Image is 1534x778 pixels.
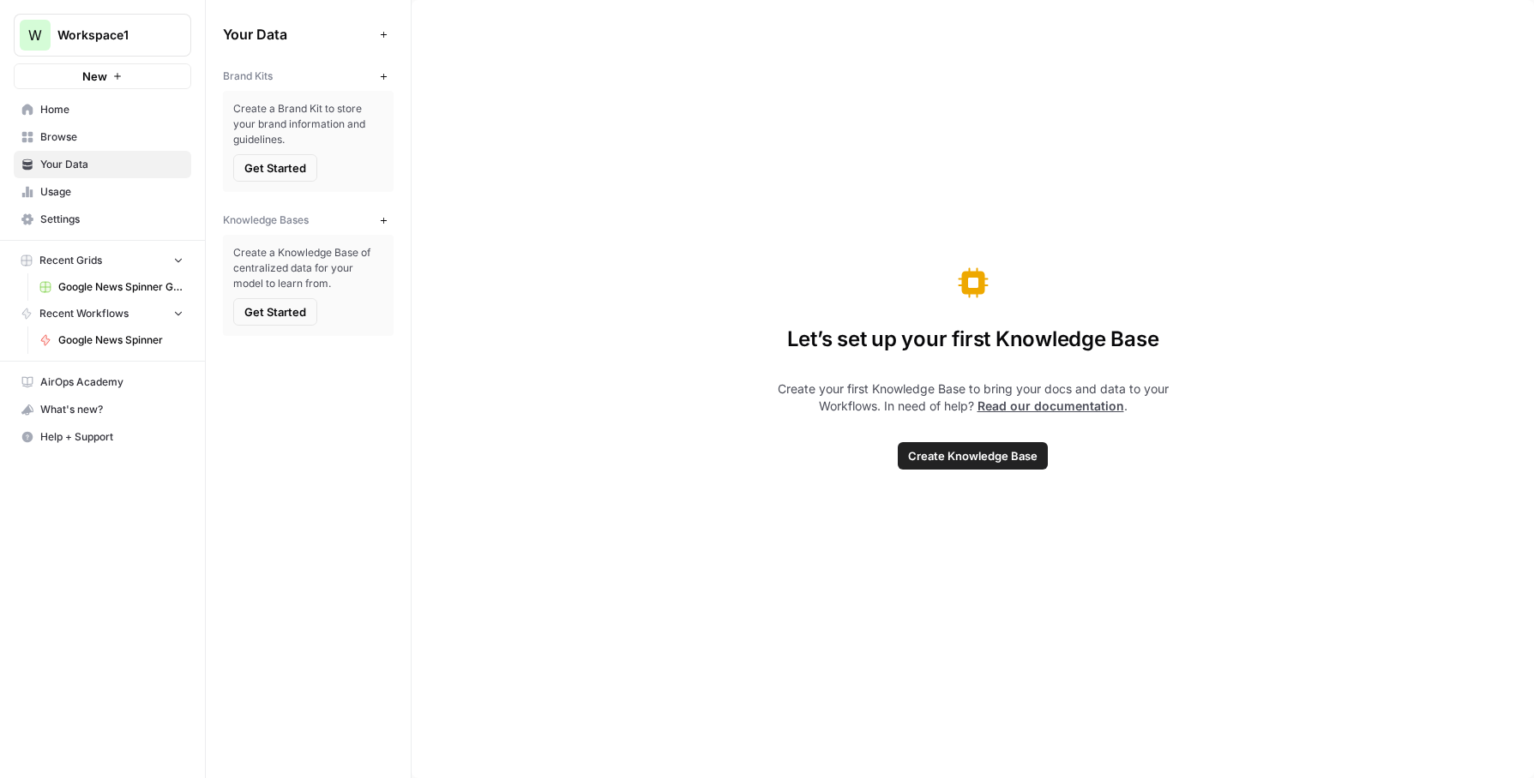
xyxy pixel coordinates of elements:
span: Your Data [40,157,183,172]
a: Read our documentation [978,398,1124,413]
a: AirOps Academy [14,368,191,396]
span: Recent Grids [39,253,102,268]
span: Create a Brand Kit to store your brand information and guidelines. [233,101,383,147]
span: Google News Spinner Grid [58,279,183,295]
span: AirOps Academy [40,374,183,390]
span: Google News Spinner [58,332,183,348]
a: Usage [14,178,191,206]
button: What's new? [14,396,191,423]
span: Usage [40,184,183,200]
span: Your Data [223,24,373,45]
span: W [28,25,42,45]
span: Create a Knowledge Base of centralized data for your model to learn from. [233,245,383,291]
span: Settings [40,212,183,227]
a: Google News Spinner Grid [32,273,191,301]
span: Get Started [244,159,306,177]
button: New [14,63,191,89]
button: Help + Support [14,423,191,451]
span: Knowledge Bases [223,212,309,228]
a: Browse [14,123,191,151]
span: Create your first Knowledge Base to bring your docs and data to your Workflows. In need of help? . [754,380,1193,415]
button: Workspace: Workspace1 [14,14,191,57]
button: Recent Workflows [14,301,191,326]
span: New [82,68,107,85]
div: What's new? [15,397,190,422]
a: Your Data [14,151,191,178]
span: Brand Kits [223,69,273,84]
span: Recent Workflows [39,306,129,321]
span: Get Started [244,303,306,320]
span: Home [40,102,183,117]
button: Get Started [233,298,317,326]
span: Let’s set up your first Knowledge Base [787,326,1159,353]
span: Browse [40,129,183,145]
a: Google News Spinner [32,326,191,354]
a: Settings [14,206,191,233]
button: Recent Grids [14,248,191,273]
button: Get Started [233,154,317,182]
span: Workspace1 [57,27,161,44]
span: Create Knowledge Base [908,447,1038,464]
span: Help + Support [40,429,183,445]
a: Home [14,96,191,123]
button: Create Knowledge Base [898,442,1048,470]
